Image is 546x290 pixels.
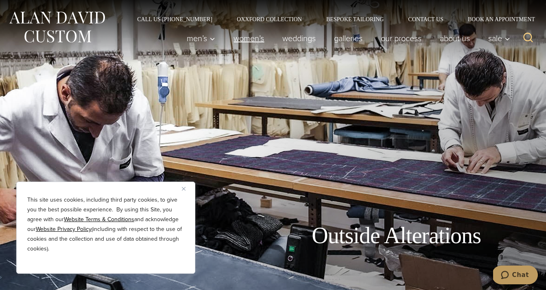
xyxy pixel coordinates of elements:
nav: Primary Navigation [178,30,515,46]
a: Galleries [325,30,372,46]
h1: Outside Alterations [312,222,481,249]
a: Oxxford Collection [225,16,314,22]
a: Bespoke Tailoring [314,16,396,22]
img: Close [182,187,186,191]
img: Alan David Custom [8,9,106,45]
a: Our Process [372,30,431,46]
button: View Search Form [518,29,538,48]
button: Men’s sub menu toggle [178,30,225,46]
a: Website Terms & Conditions [64,215,134,224]
p: This site uses cookies, including third party cookies, to give you the best possible experience. ... [27,195,184,254]
a: Call Us [PHONE_NUMBER] [125,16,225,22]
a: About Us [431,30,479,46]
button: Sale sub menu toggle [479,30,515,46]
a: weddings [273,30,325,46]
a: Book an Appointment [456,16,538,22]
nav: Secondary Navigation [125,16,538,22]
button: Close [182,184,192,193]
a: Women’s [225,30,273,46]
a: Contact Us [396,16,456,22]
iframe: Opens a widget where you can chat to one of our agents [493,266,538,286]
a: Website Privacy Policy [36,225,92,233]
